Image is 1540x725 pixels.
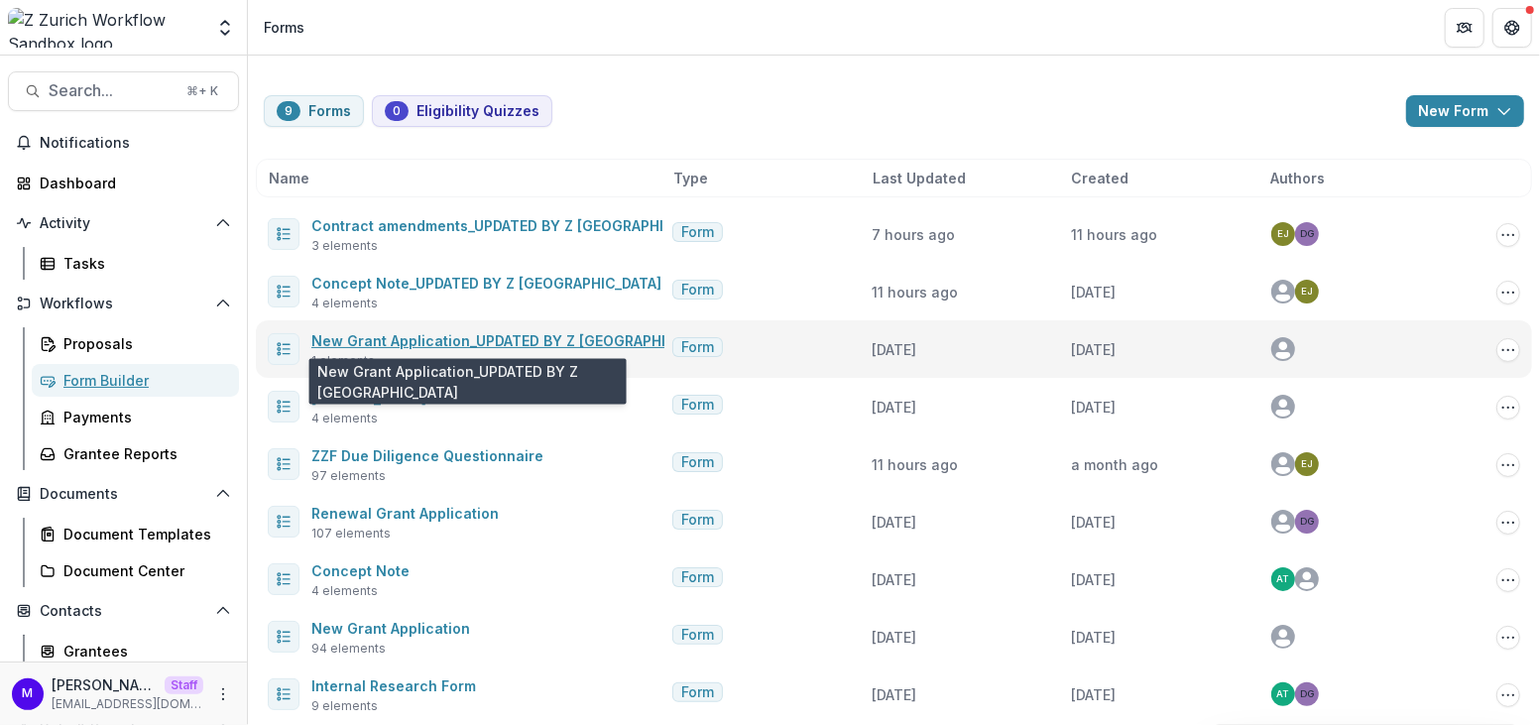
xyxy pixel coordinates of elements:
[681,397,714,414] span: Form
[1271,625,1295,649] svg: avatar
[311,697,378,715] span: 9 elements
[393,104,401,118] span: 0
[8,71,239,111] button: Search...
[269,168,309,188] span: Name
[49,81,175,100] span: Search...
[681,627,714,644] span: Form
[40,135,231,152] span: Notifications
[1072,168,1129,188] span: Created
[40,215,207,232] span: Activity
[32,327,239,360] a: Proposals
[681,684,714,701] span: Form
[311,562,410,579] a: Concept Note
[1271,337,1295,361] svg: avatar
[1496,683,1520,707] button: Options
[872,571,916,588] span: [DATE]
[32,437,239,470] a: Grantee Reports
[63,370,223,391] div: Form Builder
[681,512,714,529] span: Form
[52,674,157,695] p: [PERSON_NAME]
[872,341,916,358] span: [DATE]
[1496,281,1520,304] button: Options
[63,641,223,662] div: Grantees
[1406,95,1524,127] button: New Form
[211,682,235,706] button: More
[1300,689,1314,699] div: Dirk Gawronska
[8,167,239,199] a: Dashboard
[1496,453,1520,477] button: Options
[8,8,203,48] img: Z Zurich Workflow Sandbox logo
[8,595,239,627] button: Open Contacts
[63,443,223,464] div: Grantee Reports
[872,629,916,646] span: [DATE]
[311,390,544,407] a: [PERSON_NAME] Leads Test form
[1496,511,1520,535] button: Options
[311,237,378,255] span: 3 elements
[32,247,239,280] a: Tasks
[8,288,239,319] button: Open Workflows
[311,505,499,522] a: Renewal Grant Application
[63,524,223,544] div: Document Templates
[1276,574,1289,584] div: Anna Test
[1445,8,1484,48] button: Partners
[63,407,223,427] div: Payments
[372,95,552,127] button: Eligibility Quizzes
[872,686,916,703] span: [DATE]
[40,603,207,620] span: Contacts
[8,207,239,239] button: Open Activity
[311,352,375,370] span: 1 elements
[1072,456,1159,473] span: a month ago
[32,364,239,397] a: Form Builder
[311,217,720,234] a: Contract amendments_UPDATED BY Z [GEOGRAPHIC_DATA]
[681,339,714,356] span: Form
[8,478,239,510] button: Open Documents
[1496,568,1520,592] button: Options
[1072,571,1117,588] span: [DATE]
[1072,514,1117,531] span: [DATE]
[8,127,239,159] button: Notifications
[1300,517,1314,527] div: Dirk Gawronska
[1300,229,1314,239] div: Dirk Gawronska
[256,13,312,42] nav: breadcrumb
[872,284,958,301] span: 11 hours ago
[1295,567,1319,591] svg: avatar
[23,687,34,700] div: Maddie
[311,677,476,694] a: Internal Research Form
[873,168,966,188] span: Last Updated
[32,635,239,667] a: Grantees
[40,486,207,503] span: Documents
[63,253,223,274] div: Tasks
[1072,341,1117,358] span: [DATE]
[872,456,958,473] span: 11 hours ago
[872,226,955,243] span: 7 hours ago
[872,514,916,531] span: [DATE]
[1301,287,1313,297] div: Emelie Jutblad
[681,282,714,299] span: Form
[1270,168,1325,188] span: Authors
[311,332,722,349] a: New Grant Application_UPDATED BY Z [GEOGRAPHIC_DATA]
[285,104,293,118] span: 9
[311,525,391,543] span: 107 elements
[1271,395,1295,419] svg: avatar
[1276,689,1289,699] div: Anna Test
[1492,8,1532,48] button: Get Help
[1072,399,1117,416] span: [DATE]
[681,224,714,241] span: Form
[52,695,203,713] p: [EMAIL_ADDRESS][DOMAIN_NAME]
[311,447,543,464] a: ZZF Due Diligence Questionnaire
[165,676,203,694] p: Staff
[311,467,386,485] span: 97 elements
[40,296,207,312] span: Workflows
[1496,626,1520,650] button: Options
[673,168,708,188] span: Type
[311,620,470,637] a: New Grant Application
[1496,338,1520,362] button: Options
[1271,280,1295,303] svg: avatar
[264,95,364,127] button: Forms
[182,80,222,102] div: ⌘ + K
[1072,284,1117,301] span: [DATE]
[311,295,378,312] span: 4 elements
[63,560,223,581] div: Document Center
[1072,686,1117,703] span: [DATE]
[1277,229,1289,239] div: Emelie Jutblad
